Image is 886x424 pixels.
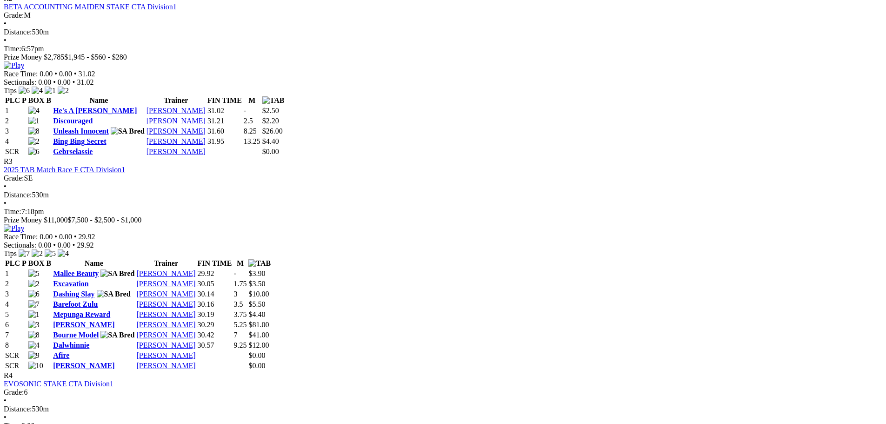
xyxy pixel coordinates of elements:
[28,300,40,309] img: 7
[64,53,127,61] span: $1,945 - $560 - $280
[4,249,17,257] span: Tips
[46,96,51,104] span: B
[58,78,71,86] span: 0.00
[100,331,134,339] img: SA Bred
[4,78,36,86] span: Sectionals:
[53,96,145,105] th: Name
[5,127,27,136] td: 3
[19,249,30,258] img: 7
[5,289,27,299] td: 3
[77,78,93,86] span: 31.02
[136,290,195,298] a: [PERSON_NAME]
[28,269,40,278] img: 5
[58,249,69,258] img: 4
[146,96,206,105] th: Trainer
[28,117,40,125] img: 1
[53,341,89,349] a: Dalwhinnie
[243,96,261,105] th: M
[32,87,43,95] img: 4
[207,116,242,126] td: 31.21
[5,300,27,309] td: 4
[4,380,113,388] a: EVOSONIC STAKE CTA Division1
[4,174,882,182] div: SE
[4,405,882,413] div: 530m
[22,96,27,104] span: P
[4,70,38,78] span: Race Time:
[248,310,265,318] span: $4.40
[53,137,106,145] a: Bing Bing Secret
[45,87,56,95] img: 1
[4,45,21,53] span: Time:
[197,300,233,309] td: 30.16
[248,362,265,370] span: $0.00
[111,127,145,135] img: SA Bred
[5,106,27,115] td: 1
[59,70,72,78] span: 0.00
[53,107,137,114] a: He's A [PERSON_NAME]
[4,45,882,53] div: 6:57pm
[262,117,279,125] span: $2.20
[4,28,882,36] div: 530m
[74,70,77,78] span: •
[5,341,27,350] td: 8
[28,96,45,104] span: BOX
[38,78,51,86] span: 0.00
[4,11,24,19] span: Grade:
[74,233,77,241] span: •
[5,320,27,330] td: 6
[136,341,195,349] a: [PERSON_NAME]
[197,310,233,319] td: 30.19
[53,241,56,249] span: •
[4,388,24,396] span: Grade:
[58,87,69,95] img: 2
[68,216,142,224] span: $7,500 - $2,500 - $1,000
[136,259,196,268] th: Trainer
[40,233,53,241] span: 0.00
[46,259,51,267] span: B
[197,320,233,330] td: 30.29
[136,280,195,288] a: [PERSON_NAME]
[4,61,24,70] img: Play
[5,116,27,126] td: 2
[28,341,40,350] img: 4
[53,280,88,288] a: Excavation
[4,199,7,207] span: •
[248,341,269,349] span: $12.00
[248,269,265,277] span: $3.90
[233,300,243,308] text: 3.5
[147,137,206,145] a: [PERSON_NAME]
[248,331,269,339] span: $41.00
[136,331,195,339] a: [PERSON_NAME]
[262,107,279,114] span: $2.50
[54,233,57,241] span: •
[5,269,27,278] td: 1
[5,351,27,360] td: SCR
[28,331,40,339] img: 8
[4,166,125,174] a: 2025 TAB Match Race F CTA Division1
[4,174,24,182] span: Grade:
[53,310,110,318] a: Mepunga Reward
[244,117,253,125] text: 2.5
[4,157,13,165] span: R3
[4,413,7,421] span: •
[136,321,195,329] a: [PERSON_NAME]
[73,78,75,86] span: •
[248,259,271,268] img: TAB
[147,127,206,135] a: [PERSON_NAME]
[97,290,131,298] img: SA Bred
[4,405,32,413] span: Distance:
[38,241,51,249] span: 0.00
[5,330,27,340] td: 7
[54,70,57,78] span: •
[28,351,40,360] img: 9
[233,341,246,349] text: 9.25
[28,290,40,298] img: 6
[136,269,195,277] a: [PERSON_NAME]
[248,300,265,308] span: $5.50
[58,241,71,249] span: 0.00
[4,191,882,199] div: 530m
[262,137,279,145] span: $4.40
[262,127,283,135] span: $26.00
[32,249,43,258] img: 2
[262,96,285,105] img: TAB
